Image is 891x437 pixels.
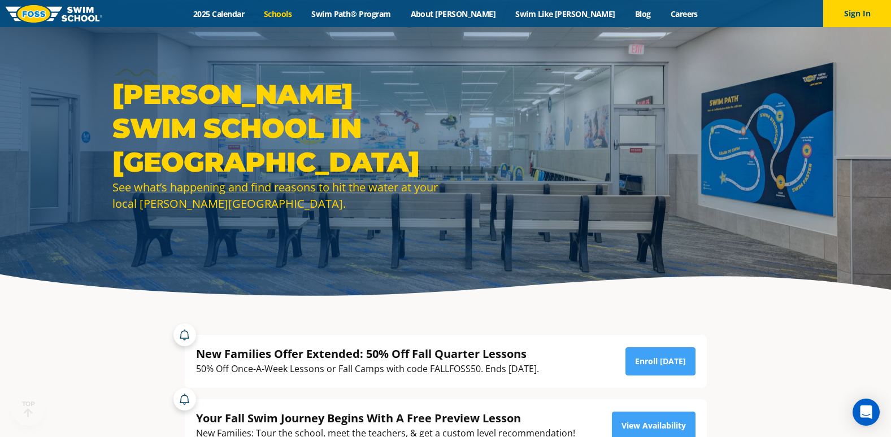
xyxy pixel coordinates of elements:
div: New Families Offer Extended: 50% Off Fall Quarter Lessons [196,346,539,361]
a: 2025 Calendar [184,8,254,19]
a: Schools [254,8,302,19]
a: Enroll [DATE] [625,347,696,375]
div: See what’s happening and find reasons to hit the water at your local [PERSON_NAME][GEOGRAPHIC_DATA]. [112,179,440,212]
img: FOSS Swim School Logo [6,5,102,23]
div: Your Fall Swim Journey Begins With A Free Preview Lesson [196,410,575,426]
div: 50% Off Once-A-Week Lessons or Fall Camps with code FALLFOSS50. Ends [DATE]. [196,361,539,377]
a: Careers [660,8,707,19]
a: Swim Path® Program [302,8,401,19]
a: About [PERSON_NAME] [401,8,506,19]
a: Swim Like [PERSON_NAME] [506,8,625,19]
div: TOP [22,400,35,418]
h1: [PERSON_NAME] Swim School in [GEOGRAPHIC_DATA] [112,77,440,179]
div: Open Intercom Messenger [853,399,880,426]
a: Blog [625,8,660,19]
